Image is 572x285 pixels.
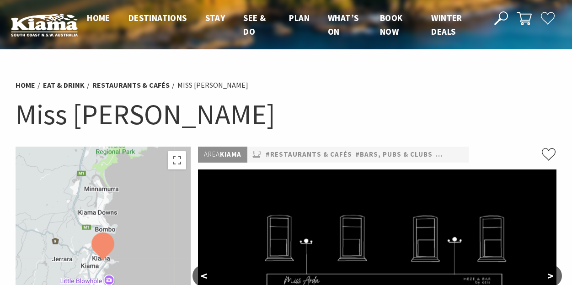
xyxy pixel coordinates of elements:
[16,96,557,133] h1: Miss [PERSON_NAME]
[355,149,433,160] a: #Bars, Pubs & Clubs
[128,12,187,23] span: Destinations
[380,12,403,37] span: Book now
[78,11,484,39] nav: Main Menu
[266,149,352,160] a: #Restaurants & Cafés
[204,150,220,158] span: Area
[43,80,85,90] a: Eat & Drink
[168,151,186,169] button: Toggle fullscreen view
[289,12,310,23] span: Plan
[11,13,78,36] img: Kiama Logo
[177,79,248,91] li: Miss [PERSON_NAME]
[198,147,247,163] p: Kiama
[16,80,35,90] a: Home
[205,12,225,23] span: Stay
[92,80,170,90] a: Restaurants & Cafés
[431,12,462,37] span: Winter Deals
[328,12,358,37] span: What’s On
[87,12,110,23] span: Home
[243,12,266,37] span: See & Do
